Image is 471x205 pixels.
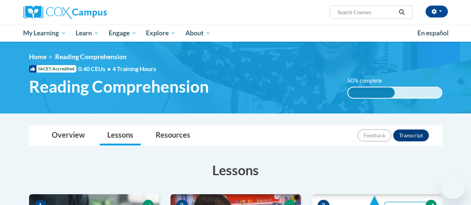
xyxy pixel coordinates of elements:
[100,126,141,145] a: Lessons
[18,25,454,42] div: Main menu
[19,25,71,42] a: My Learning
[347,77,390,85] label: 50% complete
[44,126,92,145] a: Overview
[104,25,141,42] a: Engage
[148,126,198,145] a: Resources
[71,25,104,42] a: Learn
[112,65,156,72] span: 4 Training Hours
[357,129,391,141] button: Feedback
[185,29,211,38] span: About
[76,29,99,38] span: Learn
[413,25,454,41] a: En español
[396,8,407,17] button: Search
[23,29,66,38] span: My Learning
[78,65,112,73] span: 0.40 CEUs
[181,25,216,42] a: About
[337,8,396,17] input: Search Courses
[23,6,157,19] a: Cox Campus
[29,65,76,73] span: IACET Accredited
[141,25,181,42] a: Explore
[23,6,107,19] img: Cox Campus
[107,65,111,72] span: •
[441,175,465,199] iframe: Button to launch messaging window
[348,87,395,98] div: 50% complete
[146,29,176,38] span: Explore
[417,29,449,37] span: En español
[55,53,127,61] span: Reading Comprehension
[109,29,137,38] span: Engage
[29,77,209,96] span: Reading Comprehension
[393,129,429,141] button: Transcript
[29,53,47,61] a: Home
[29,161,442,179] h3: Lessons
[426,6,448,17] button: Account Settings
